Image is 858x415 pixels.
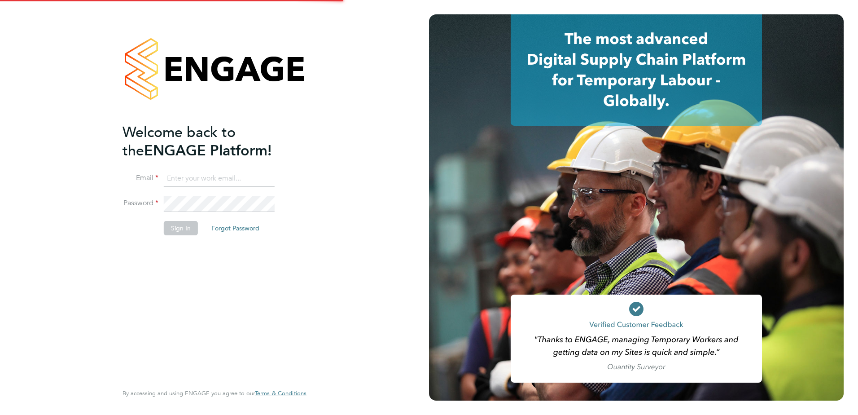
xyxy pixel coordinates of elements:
input: Enter your work email... [164,171,275,187]
button: Sign In [164,221,198,235]
button: Forgot Password [204,221,267,235]
label: Password [123,199,158,208]
span: By accessing and using ENGAGE you agree to our [123,389,306,397]
h2: ENGAGE Platform! [123,123,298,160]
label: Email [123,173,158,183]
a: Terms & Conditions [255,390,306,397]
span: Welcome back to the [123,124,236,159]
span: Terms & Conditions [255,389,306,397]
